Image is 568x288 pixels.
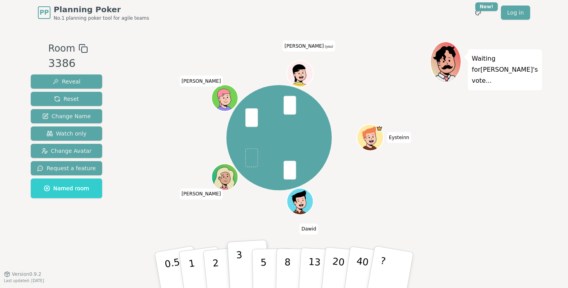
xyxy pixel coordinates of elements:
span: (you) [324,45,333,48]
div: New! [475,2,498,11]
button: Reset [31,92,102,106]
a: PPPlanning PokerNo.1 planning poker tool for agile teams [38,4,149,21]
span: Named room [44,184,89,192]
span: Eysteinn is the host [376,125,383,132]
span: Click to change your name [299,224,318,235]
button: Request a feature [31,161,102,175]
a: Log in [501,6,530,20]
span: No.1 planning poker tool for agile teams [54,15,149,21]
span: Click to change your name [282,41,335,52]
span: PP [39,8,49,17]
button: Change Avatar [31,144,102,158]
button: Named room [31,178,102,198]
button: Change Name [31,109,102,123]
span: Click to change your name [179,189,223,200]
span: Reveal [52,78,80,85]
span: Planning Poker [54,4,149,15]
span: Watch only [47,130,87,137]
span: Change Name [42,112,91,120]
span: Version 0.9.2 [12,271,41,277]
div: 3386 [48,56,88,72]
span: Last updated: [DATE] [4,279,44,283]
button: Reveal [31,74,102,89]
button: Watch only [31,126,102,141]
span: Room [48,41,75,56]
span: Reset [54,95,79,103]
button: Click to change your avatar [288,61,312,86]
p: Waiting for [PERSON_NAME] 's vote... [472,53,538,86]
span: Change Avatar [41,147,92,155]
span: Request a feature [37,164,96,172]
button: Version0.9.2 [4,271,41,277]
span: Click to change your name [179,76,223,87]
span: Click to change your name [387,132,411,143]
button: New! [471,6,485,20]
